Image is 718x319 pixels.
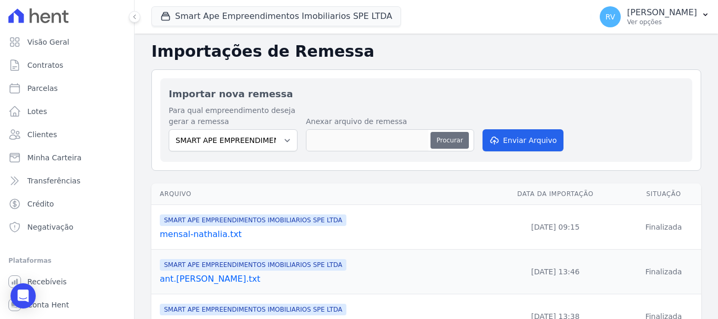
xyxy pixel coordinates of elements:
[27,176,80,186] span: Transferências
[430,132,468,149] button: Procurar
[169,105,298,127] label: Para qual empreendimento deseja gerar a remessa
[27,37,69,47] span: Visão Geral
[8,254,126,267] div: Plataformas
[627,7,697,18] p: [PERSON_NAME]
[591,2,718,32] button: RV [PERSON_NAME] Ver opções
[151,6,401,26] button: Smart Ape Empreendimentos Imobiliarios SPE LTDA
[4,124,130,145] a: Clientes
[306,116,474,127] label: Anexar arquivo de remessa
[485,183,626,205] th: Data da Importação
[27,300,69,310] span: Conta Hent
[627,18,697,26] p: Ver opções
[4,101,130,122] a: Lotes
[485,250,626,294] td: [DATE] 13:46
[485,205,626,250] td: [DATE] 09:15
[27,83,58,94] span: Parcelas
[626,250,701,294] td: Finalizada
[606,13,616,20] span: RV
[151,42,701,61] h2: Importações de Remessa
[483,129,563,151] button: Enviar Arquivo
[4,193,130,214] a: Crédito
[4,271,130,292] a: Recebíveis
[27,106,47,117] span: Lotes
[4,55,130,76] a: Contratos
[27,60,63,70] span: Contratos
[4,32,130,53] a: Visão Geral
[626,183,701,205] th: Situação
[160,273,480,285] a: ant.[PERSON_NAME].txt
[151,183,485,205] th: Arquivo
[27,199,54,209] span: Crédito
[4,170,130,191] a: Transferências
[160,304,346,315] span: SMART APE EMPREENDIMENTOS IMOBILIARIOS SPE LTDA
[27,276,67,287] span: Recebíveis
[160,259,346,271] span: SMART APE EMPREENDIMENTOS IMOBILIARIOS SPE LTDA
[27,129,57,140] span: Clientes
[4,147,130,168] a: Minha Carteira
[4,294,130,315] a: Conta Hent
[160,214,346,226] span: SMART APE EMPREENDIMENTOS IMOBILIARIOS SPE LTDA
[27,222,74,232] span: Negativação
[160,228,480,241] a: mensal-nathalia.txt
[169,87,684,101] h2: Importar nova remessa
[27,152,81,163] span: Minha Carteira
[11,283,36,308] div: Open Intercom Messenger
[4,78,130,99] a: Parcelas
[626,205,701,250] td: Finalizada
[4,217,130,238] a: Negativação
